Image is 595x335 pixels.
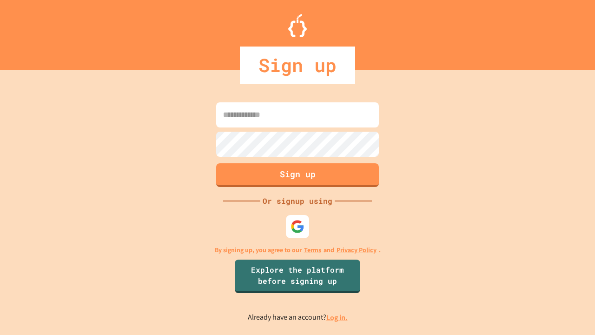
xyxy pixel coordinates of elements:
[235,260,360,293] a: Explore the platform before signing up
[291,220,304,234] img: google-icon.svg
[248,312,348,323] p: Already have an account?
[240,47,355,84] div: Sign up
[304,245,321,255] a: Terms
[326,313,348,322] a: Log in.
[288,14,307,37] img: Logo.svg
[215,245,381,255] p: By signing up, you agree to our and .
[260,195,335,207] div: Or signup using
[216,163,379,187] button: Sign up
[556,298,586,326] iframe: chat widget
[337,245,377,255] a: Privacy Policy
